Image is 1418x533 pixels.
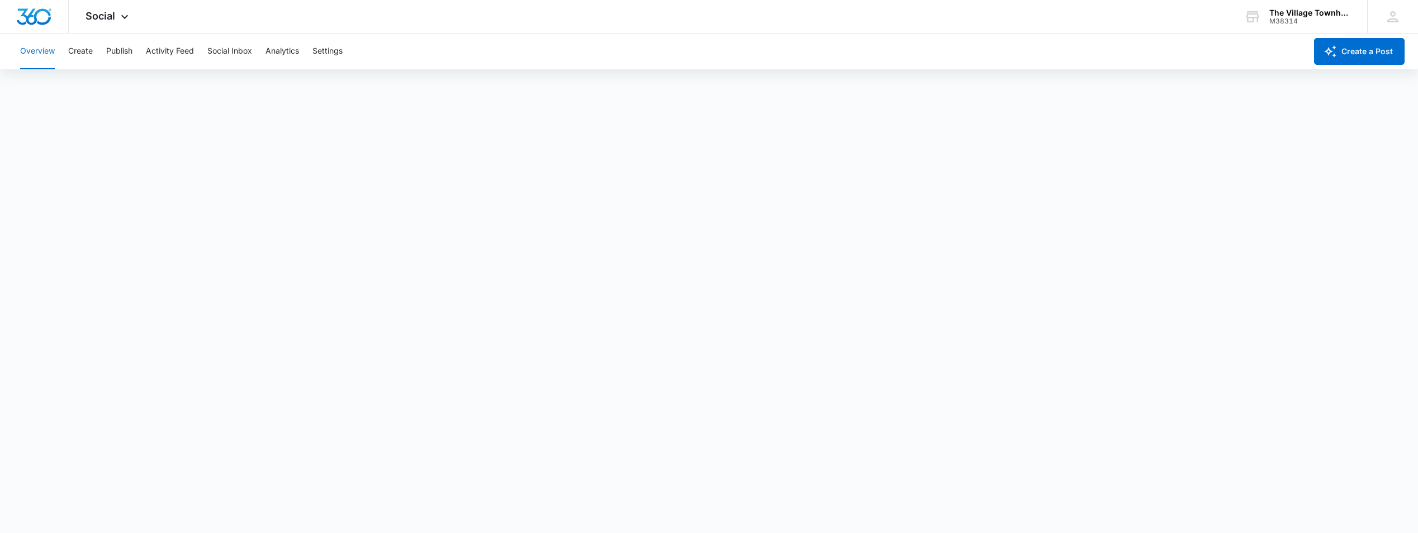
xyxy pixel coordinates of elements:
[265,34,299,69] button: Analytics
[106,34,132,69] button: Publish
[1269,8,1351,17] div: account name
[146,34,194,69] button: Activity Feed
[312,34,343,69] button: Settings
[20,34,55,69] button: Overview
[1269,17,1351,25] div: account id
[86,10,115,22] span: Social
[207,34,252,69] button: Social Inbox
[68,34,93,69] button: Create
[1314,38,1405,65] button: Create a Post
